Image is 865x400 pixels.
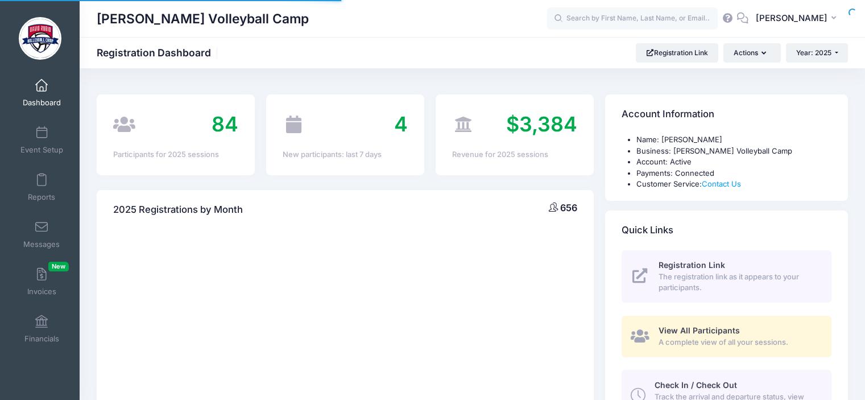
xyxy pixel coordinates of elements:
span: Reports [28,192,55,202]
span: A complete view of all your sessions. [659,337,818,348]
a: Registration Link [636,43,718,63]
a: View All Participants A complete view of all your sessions. [622,316,831,357]
span: Invoices [27,287,56,296]
a: Messages [15,215,69,254]
span: 656 [560,202,577,213]
li: Business: [PERSON_NAME] Volleyball Camp [636,146,831,157]
li: Name: [PERSON_NAME] [636,134,831,146]
h4: Account Information [622,98,714,131]
h4: Quick Links [622,214,673,246]
h4: 2025 Registrations by Month [113,193,243,226]
div: New participants: last 7 days [283,149,408,160]
span: The registration link as it appears to your participants. [659,271,818,294]
span: Check In / Check Out [655,380,737,390]
a: Dashboard [15,73,69,113]
a: Financials [15,309,69,349]
span: 84 [212,112,238,137]
h1: [PERSON_NAME] Volleyball Camp [97,6,309,32]
a: Registration Link The registration link as it appears to your participants. [622,250,831,303]
img: David Rubio Volleyball Camp [19,17,61,60]
span: Messages [23,240,60,249]
div: Revenue for 2025 sessions [452,149,577,160]
span: Year: 2025 [796,48,831,57]
span: Dashboard [23,98,61,108]
a: Reports [15,167,69,207]
a: InvoicesNew [15,262,69,302]
span: Event Setup [20,145,63,155]
li: Account: Active [636,156,831,168]
button: Actions [723,43,780,63]
span: New [48,262,69,271]
li: Customer Service: [636,179,831,190]
span: $3,384 [506,112,577,137]
span: 4 [394,112,408,137]
h1: Registration Dashboard [97,47,221,59]
a: Event Setup [15,120,69,160]
span: View All Participants [659,325,740,335]
a: Contact Us [702,179,741,188]
button: [PERSON_NAME] [748,6,848,32]
span: [PERSON_NAME] [756,12,827,24]
span: Financials [24,334,59,344]
input: Search by First Name, Last Name, or Email... [547,7,718,30]
div: Participants for 2025 sessions [113,149,238,160]
li: Payments: Connected [636,168,831,179]
span: Registration Link [659,260,725,270]
button: Year: 2025 [786,43,848,63]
